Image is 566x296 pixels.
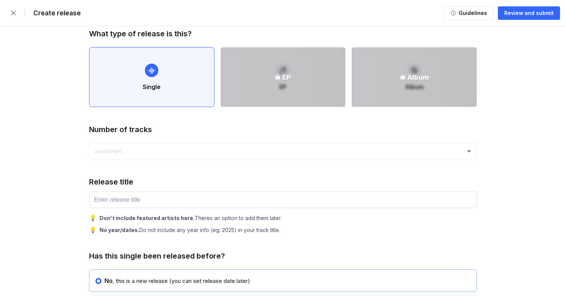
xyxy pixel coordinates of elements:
[89,192,477,208] input: Enter release title
[89,214,97,222] div: 💡
[143,83,161,91] div: Single
[101,277,250,284] div: , this is a new release (you can set release date later)
[29,9,81,17] div: Create release
[498,6,560,20] button: Review and submit
[89,47,214,107] button: Single
[220,47,346,107] button: EPEP
[100,227,139,233] b: No year/dates.
[104,277,113,284] span: No
[456,9,487,17] div: Guidelines
[100,215,195,221] b: Don't include featured artists here.
[352,47,477,107] button: AlbumAlbum
[100,227,280,233] div: Do not include any year info (eg: 2025) in your track title.
[89,177,133,186] div: Release title
[282,73,291,81] div: EP
[100,215,282,221] div: Theres an option to add them later.
[89,251,225,260] div: Has this single been released before?
[504,9,554,17] div: Review and submit
[24,9,26,17] div: |
[89,29,192,38] div: What type of release is this?
[444,6,493,20] button: Guidelines
[89,125,152,134] div: Number of tracks
[407,73,429,81] div: Album
[89,226,97,234] div: 💡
